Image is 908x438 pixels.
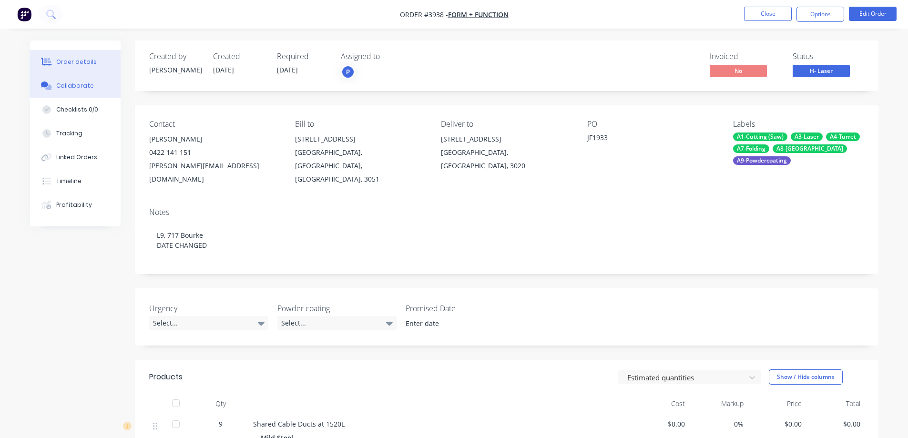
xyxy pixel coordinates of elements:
button: Show / Hide columns [769,369,843,385]
div: Created by [149,52,202,61]
span: 9 [219,419,223,429]
button: P [341,65,355,79]
label: Promised Date [406,303,525,314]
label: Powder coating [277,303,397,314]
div: Cost [631,394,689,413]
div: A1-Cutting (Saw) [733,132,787,141]
button: Collaborate [30,74,121,98]
div: Contact [149,120,280,129]
div: [STREET_ADDRESS] [295,132,426,146]
div: [GEOGRAPHIC_DATA], [GEOGRAPHIC_DATA], 3020 [441,146,571,173]
span: [DATE] [277,65,298,74]
div: Linked Orders [56,153,97,162]
span: $0.00 [751,419,802,429]
span: 0% [693,419,744,429]
div: Required [277,52,329,61]
div: Markup [689,394,747,413]
div: Price [747,394,806,413]
button: Tracking [30,122,121,145]
div: A3-Laser [791,132,823,141]
div: A7-Folding [733,144,769,153]
div: Labels [733,120,864,129]
span: $0.00 [809,419,860,429]
span: Shared Cable Ducts at 1520L [253,419,345,428]
div: Collaborate [56,81,94,90]
div: [GEOGRAPHIC_DATA], [GEOGRAPHIC_DATA], [GEOGRAPHIC_DATA], 3051 [295,146,426,186]
div: [PERSON_NAME] [149,65,202,75]
div: Tracking [56,129,82,138]
div: Order details [56,58,97,66]
button: H- Laser [793,65,850,79]
div: [STREET_ADDRESS][GEOGRAPHIC_DATA], [GEOGRAPHIC_DATA], [GEOGRAPHIC_DATA], 3051 [295,132,426,186]
span: Order #3938 - [400,10,448,19]
div: [PERSON_NAME]0422 141 151[PERSON_NAME][EMAIL_ADDRESS][DOMAIN_NAME] [149,132,280,186]
div: Notes [149,208,864,217]
input: Enter date [399,316,518,331]
div: A8-[GEOGRAPHIC_DATA] [773,144,847,153]
img: Factory [17,7,31,21]
span: [DATE] [213,65,234,74]
div: Invoiced [710,52,781,61]
button: Options [796,7,844,22]
div: Qty [192,394,249,413]
div: Created [213,52,265,61]
div: 0422 141 151 [149,146,280,159]
span: $0.00 [634,419,685,429]
button: Checklists 0/0 [30,98,121,122]
span: No [710,65,767,77]
div: Profitability [56,201,92,209]
div: Assigned to [341,52,436,61]
div: [STREET_ADDRESS][GEOGRAPHIC_DATA], [GEOGRAPHIC_DATA], 3020 [441,132,571,173]
div: PO [587,120,718,129]
button: Profitability [30,193,121,217]
div: Total [806,394,864,413]
button: Order details [30,50,121,74]
button: Edit Order [849,7,897,21]
div: L9, 717 Bourke DATE CHANGED [149,221,864,260]
button: Close [744,7,792,21]
label: Urgency [149,303,268,314]
div: Status [793,52,864,61]
div: Deliver to [441,120,571,129]
div: [PERSON_NAME][EMAIL_ADDRESS][DOMAIN_NAME] [149,159,280,186]
button: Timeline [30,169,121,193]
div: Products [149,371,183,383]
div: Timeline [56,177,82,185]
div: Bill to [295,120,426,129]
div: A9-Powdercoating [733,156,791,165]
div: A4-Turret [826,132,860,141]
div: [PERSON_NAME] [149,132,280,146]
div: Checklists 0/0 [56,105,98,114]
a: Form + Function [448,10,509,19]
span: H- Laser [793,65,850,77]
div: [STREET_ADDRESS] [441,132,571,146]
button: Linked Orders [30,145,121,169]
div: JF1933 [587,132,706,146]
div: Select... [149,316,268,330]
div: Select... [277,316,397,330]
